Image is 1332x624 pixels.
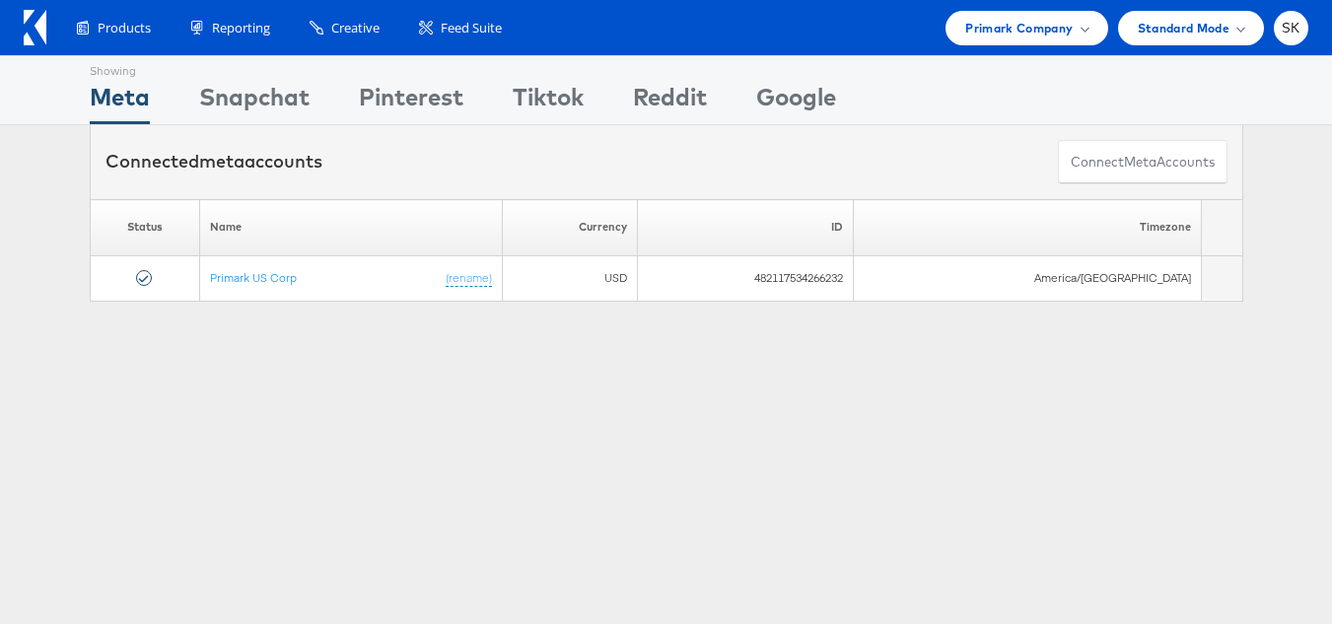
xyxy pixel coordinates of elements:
[212,19,270,37] span: Reporting
[853,199,1202,255] th: Timezone
[210,269,297,284] a: Primark US Corp
[965,18,1073,38] span: Primark Company
[756,80,836,124] div: Google
[1058,140,1227,184] button: ConnectmetaAccounts
[853,255,1202,301] td: America/[GEOGRAPHIC_DATA]
[90,80,150,124] div: Meta
[105,149,322,174] div: Connected accounts
[638,199,853,255] th: ID
[441,19,502,37] span: Feed Suite
[98,19,151,37] span: Products
[199,150,245,173] span: meta
[1282,22,1300,35] span: SK
[359,80,463,124] div: Pinterest
[502,199,638,255] th: Currency
[1124,153,1157,172] span: meta
[200,199,502,255] th: Name
[638,255,853,301] td: 482117534266232
[1138,18,1229,38] span: Standard Mode
[502,255,638,301] td: USD
[199,80,310,124] div: Snapchat
[446,269,492,286] a: (rename)
[513,80,584,124] div: Tiktok
[331,19,380,37] span: Creative
[90,199,200,255] th: Status
[90,56,150,80] div: Showing
[633,80,707,124] div: Reddit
